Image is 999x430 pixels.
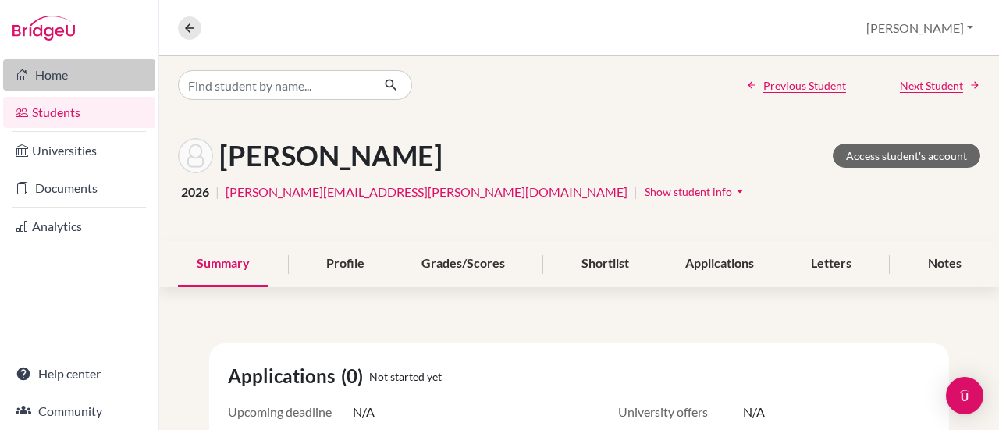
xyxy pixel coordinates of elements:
a: Next Student [900,77,980,94]
button: Show student infoarrow_drop_down [644,179,748,204]
div: Notes [909,241,980,287]
img: Bridge-U [12,16,75,41]
span: | [215,183,219,201]
a: Students [3,97,155,128]
span: Applications [228,362,341,390]
a: Home [3,59,155,91]
div: Profile [308,241,383,287]
div: Shortlist [563,241,648,287]
span: 2026 [181,183,209,201]
a: Community [3,396,155,427]
a: [PERSON_NAME][EMAIL_ADDRESS][PERSON_NAME][DOMAIN_NAME] [226,183,627,201]
i: arrow_drop_down [732,183,748,199]
span: Show student info [645,185,732,198]
input: Find student by name... [178,70,372,100]
span: Previous Student [763,77,846,94]
span: (0) [341,362,369,390]
div: Applications [667,241,773,287]
span: N/A [743,403,765,421]
h1: [PERSON_NAME] [219,139,443,172]
div: Grades/Scores [403,241,524,287]
div: Summary [178,241,268,287]
a: Universities [3,135,155,166]
span: University offers [618,403,743,421]
a: Documents [3,172,155,204]
img: Ana Clara Franklin's avatar [178,138,213,173]
span: Upcoming deadline [228,403,353,421]
a: Help center [3,358,155,389]
a: Access student's account [833,144,980,168]
div: Open Intercom Messenger [946,377,983,414]
a: Analytics [3,211,155,242]
button: [PERSON_NAME] [859,13,980,43]
span: Next Student [900,77,963,94]
span: Not started yet [369,368,442,385]
a: Previous Student [746,77,846,94]
span: N/A [353,403,375,421]
div: Letters [792,241,870,287]
span: | [634,183,638,201]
